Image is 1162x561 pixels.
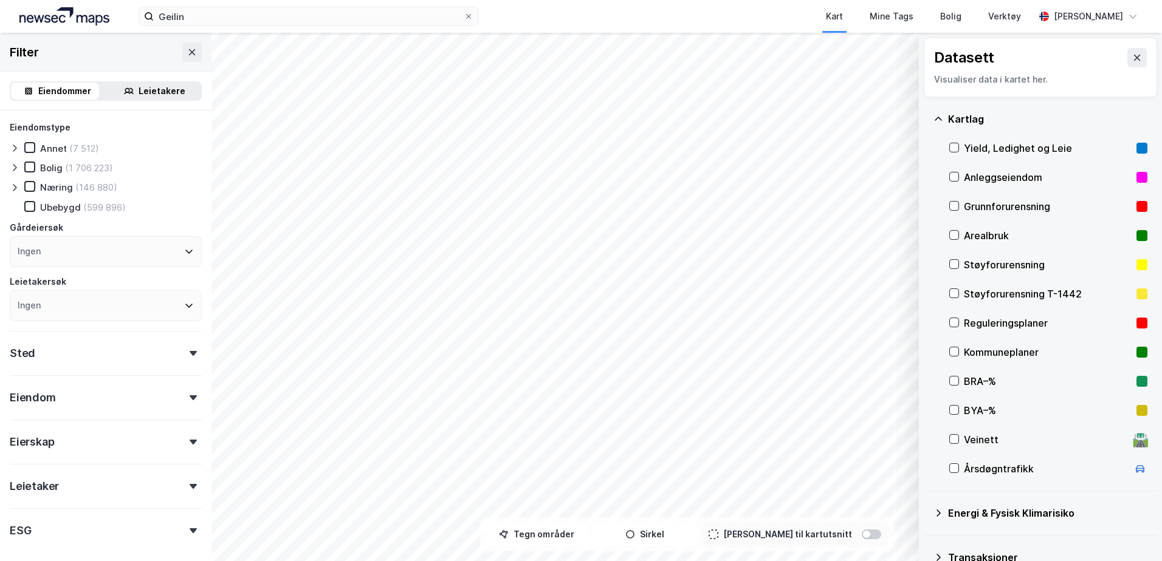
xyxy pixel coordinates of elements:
[593,522,696,546] button: Sirkel
[826,9,843,24] div: Kart
[1132,432,1149,447] div: 🛣️
[940,9,961,24] div: Bolig
[10,120,70,135] div: Eiendomstype
[934,48,994,67] div: Datasett
[10,42,39,62] div: Filter
[1101,503,1162,561] iframe: Chat Widget
[964,199,1132,214] div: Grunnforurensning
[723,527,852,542] div: [PERSON_NAME] til kartutsnitt
[988,9,1021,24] div: Verktøy
[65,162,113,174] div: (1 706 223)
[40,143,67,154] div: Annet
[139,84,185,98] div: Leietakere
[964,141,1132,155] div: Yield, Ledighet og Leie
[10,390,56,405] div: Eiendom
[948,506,1147,520] div: Energi & Fysisk Klimarisiko
[964,403,1132,418] div: BYA–%
[18,244,41,259] div: Ingen
[75,182,117,193] div: (146 880)
[154,7,464,25] input: Søk på adresse, matrikkel, gårdeiere, leietakere eller personer
[1101,503,1162,561] div: Kontrollprogram for chat
[10,479,59,494] div: Leietaker
[964,432,1128,447] div: Veinett
[964,461,1128,476] div: Årsdøgntrafikk
[964,316,1132,330] div: Reguleringsplaner
[10,220,63,235] div: Gårdeiersøk
[19,7,109,25] img: logo.a4113a55bc3d86da70a041830d287a7e.svg
[934,72,1147,87] div: Visualiser data i kartet her.
[964,374,1132,389] div: BRA–%
[10,274,66,289] div: Leietakersøk
[964,228,1132,243] div: Arealbruk
[69,143,99,154] div: (7 512)
[964,257,1132,272] div: Støyforurensning
[18,298,41,313] div: Ingen
[1054,9,1123,24] div: [PERSON_NAME]
[38,84,91,98] div: Eiendommer
[40,202,81,213] div: Ubebygd
[964,287,1132,301] div: Støyforurensning T-1442
[40,162,63,174] div: Bolig
[83,202,126,213] div: (599 896)
[964,345,1132,359] div: Kommuneplaner
[10,523,31,538] div: ESG
[870,9,913,24] div: Mine Tags
[40,182,73,193] div: Næring
[964,170,1132,185] div: Anleggseiendom
[485,522,588,546] button: Tegn områder
[10,346,35,361] div: Sted
[10,435,54,449] div: Eierskap
[948,112,1147,126] div: Kartlag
